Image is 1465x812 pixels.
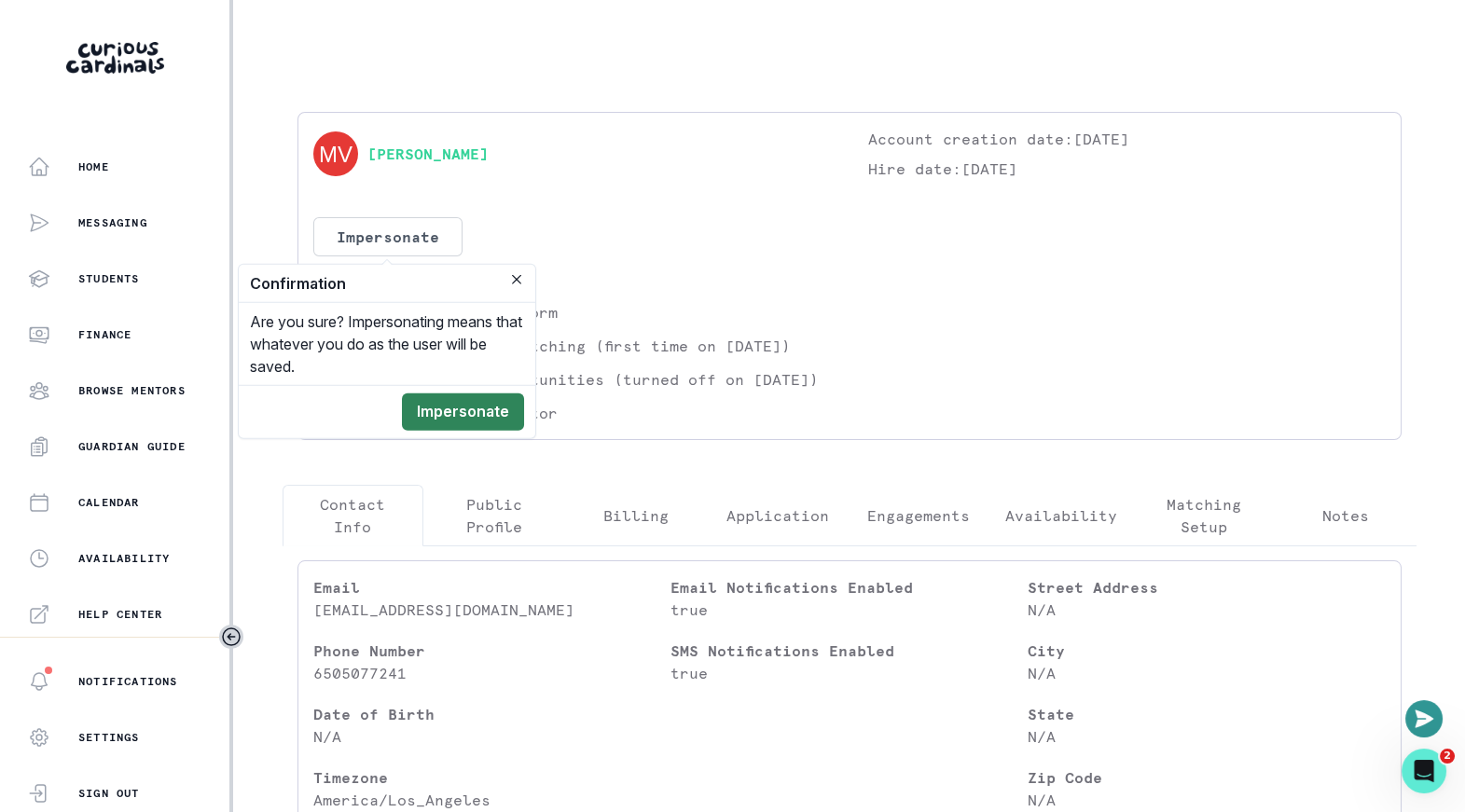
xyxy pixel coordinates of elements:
[313,789,670,811] p: America/Los_Angeles
[313,766,670,789] p: Timezone
[390,335,791,357] p: Eligible for matching (first time on [DATE])
[1028,703,1385,725] p: State
[313,576,670,599] p: Email
[78,271,140,286] p: Students
[1402,749,1446,793] iframe: Intercom live chat
[78,439,186,454] p: Guardian Guide
[313,131,358,176] img: svg
[868,158,1386,180] p: Hire date: [DATE]
[66,42,164,74] img: Curious Cardinals Logo
[78,383,186,398] p: Browse Mentors
[298,493,408,538] p: Contact Info
[1028,789,1385,811] p: N/A
[78,215,147,230] p: Messaging
[1149,493,1259,538] p: Matching Setup
[313,703,670,725] p: Date of Birth
[219,625,243,649] button: Toggle sidebar
[1405,700,1443,737] button: Open or close messaging widget
[313,217,463,256] button: Impersonate
[726,504,829,527] p: Application
[868,128,1386,150] p: Account creation date: [DATE]
[439,493,549,538] p: Public Profile
[78,495,140,510] p: Calendar
[1028,599,1385,621] p: N/A
[402,393,524,431] button: Impersonate
[78,786,140,801] p: Sign Out
[239,303,535,385] div: Are you sure? Impersonating means that whatever you do as the user will be saved.
[1028,576,1385,599] p: Street Address
[78,551,170,566] p: Availability
[505,268,528,291] button: Close
[1028,766,1385,789] p: Zip Code
[313,725,670,748] p: N/A
[1440,749,1455,764] span: 2
[1028,640,1385,662] p: City
[78,674,178,689] p: Notifications
[78,327,131,342] p: Finance
[1028,662,1385,684] p: N/A
[239,265,535,303] header: Confirmation
[390,368,819,391] p: Accepting Opportunities (turned off on [DATE])
[670,640,1028,662] p: SMS Notifications Enabled
[78,607,162,622] p: Help Center
[313,640,670,662] p: Phone Number
[867,504,970,527] p: Engagements
[670,662,1028,684] p: true
[1005,504,1117,527] p: Availability
[313,662,670,684] p: 6505077241
[78,730,140,745] p: Settings
[313,599,670,621] p: [EMAIL_ADDRESS][DOMAIN_NAME]
[1322,504,1369,527] p: Notes
[603,504,669,527] p: Billing
[78,159,109,174] p: Home
[670,576,1028,599] p: Email Notifications Enabled
[367,143,489,165] a: [PERSON_NAME]
[670,599,1028,621] p: true
[1028,725,1385,748] p: N/A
